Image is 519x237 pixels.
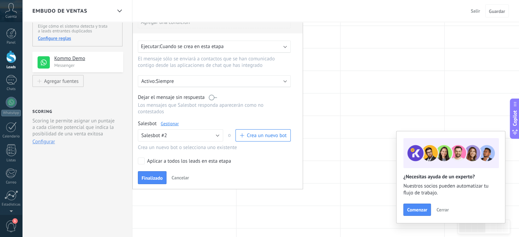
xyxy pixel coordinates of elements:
[38,35,117,41] div: Configure reglas
[511,110,518,126] span: Copilot
[403,204,431,216] button: Comenzar
[147,158,231,165] div: Aplicar a todos los leads en esta etapa
[161,121,179,127] a: Gestionar
[160,43,224,50] span: Cuando se crea en esta etapa
[1,203,21,207] div: Estadísticas
[138,102,291,115] p: Los mensajes que Salesbot responda aparecerán como no contestados
[1,134,21,139] div: Calendario
[138,120,291,127] div: Salesbot
[485,4,509,17] button: Guardar
[141,78,156,85] span: Activo:
[489,9,505,14] span: Guardar
[141,132,167,139] span: Salesbot #2
[138,171,167,184] button: Finalizado
[1,87,21,91] div: Chats
[32,8,87,14] span: Embudo de ventas
[471,8,480,14] span: Salir
[32,118,117,137] p: Scoring le permite asignar un puntaje a cada cliente potencial que indica la posibilidad de una v...
[141,43,160,50] span: Ejecutar:
[32,75,84,87] button: Agregar fuentes
[433,205,452,215] button: Cerrar
[138,16,291,28] div: Agregar una condición
[407,207,427,212] span: Comenzar
[1,158,21,163] div: Listas
[403,174,498,180] h2: ¿Necesitas ayuda de un experto?
[403,183,498,196] span: Nuestros socios pueden automatizar tu flujo de trabajo.
[54,55,118,62] h4: Kommo Demo
[138,94,205,101] span: Dejar el mensaje sin respuesta
[436,207,449,212] span: Cerrar
[54,62,119,68] p: Messenger
[1,110,21,116] div: WhatsApp
[247,132,287,139] span: Crea un nuevo bot
[156,78,275,85] p: Siempre
[142,176,163,180] span: Finalizado
[138,144,291,151] div: Crea un nuevo bot o selecciona uno existente
[1,180,21,185] div: Correo
[138,129,223,142] button: Salesbot #2
[468,6,483,16] button: Salir
[12,218,18,224] span: 1
[32,109,52,114] h2: Scoring
[235,129,291,142] button: Crea un nuevo bot
[172,175,189,181] span: Cancelar
[5,15,17,19] span: Cuenta
[1,41,21,45] div: Panel
[32,138,55,145] button: Configurar
[169,173,192,183] button: Cancelar
[44,78,78,84] div: Agregar fuentes
[223,129,235,142] span: o
[38,24,117,33] p: Elige cómo el sistema detecta y trata a leads entrantes duplicados
[114,4,125,18] div: Embudo de ventas
[1,65,21,70] div: Leads
[138,56,284,69] p: El mensaje sólo se enviará a contactos que se han comunicado contigo desde las aplicaciones de ch...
